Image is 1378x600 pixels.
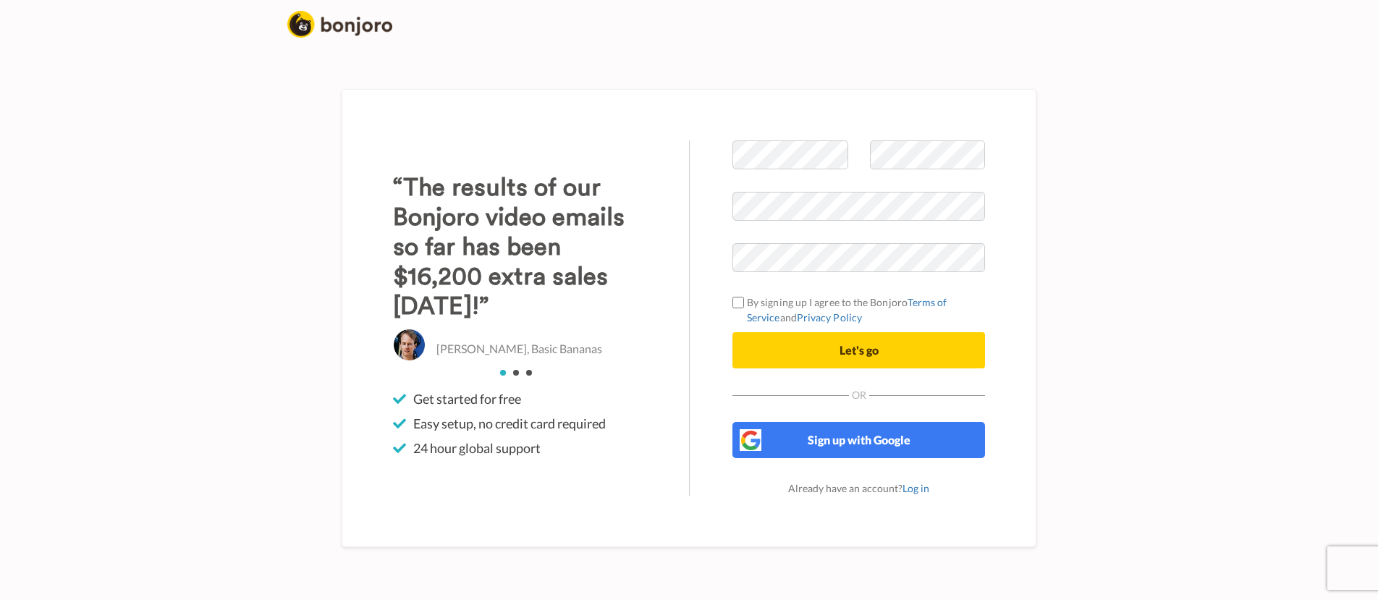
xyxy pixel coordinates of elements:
[732,332,985,368] button: Let's go
[732,295,985,325] label: By signing up I agree to the Bonjoro and
[732,422,985,458] button: Sign up with Google
[747,296,947,324] a: Terms of Service
[903,482,929,494] a: Log in
[436,341,602,358] p: [PERSON_NAME], Basic Bananas
[788,482,929,494] span: Already have an account?
[808,433,910,447] span: Sign up with Google
[393,173,646,321] h3: “The results of our Bonjoro video emails so far has been $16,200 extra sales [DATE]!”
[732,297,744,308] input: By signing up I agree to the BonjoroTerms of ServiceandPrivacy Policy
[413,415,606,432] span: Easy setup, no credit card required
[797,311,862,324] a: Privacy Policy
[393,329,426,361] img: Christo Hall, Basic Bananas
[413,390,521,407] span: Get started for free
[849,390,869,400] span: Or
[413,439,541,457] span: 24 hour global support
[840,343,879,357] span: Let's go
[287,11,392,38] img: logo_full.png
